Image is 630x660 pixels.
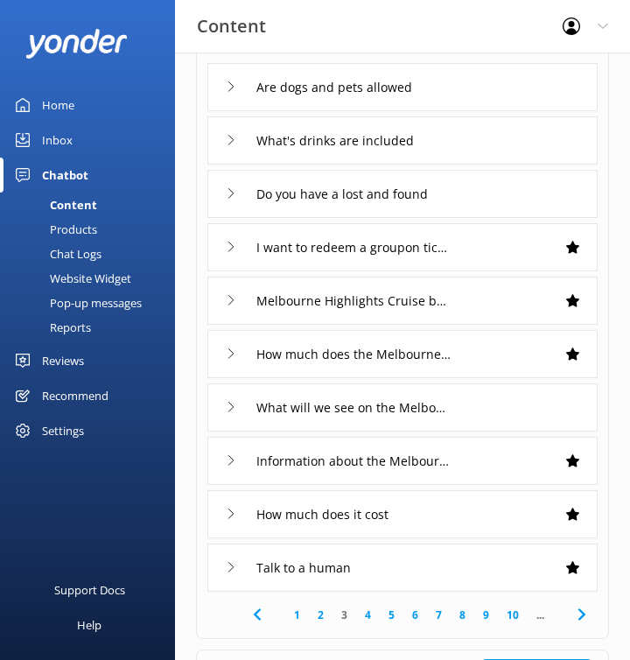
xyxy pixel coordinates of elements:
[42,88,74,123] div: Home
[10,193,175,217] a: Content
[528,607,553,623] span: ...
[10,193,97,217] div: Content
[26,29,127,58] img: yonder-white-logo.png
[10,315,91,340] div: Reports
[54,572,125,607] div: Support Docs
[10,266,175,291] a: Website Widget
[10,266,131,291] div: Website Widget
[197,12,266,40] h3: Content
[10,291,175,315] a: Pop-up messages
[10,217,97,242] div: Products
[427,607,451,623] a: 7
[498,607,528,623] a: 10
[10,242,101,266] div: Chat Logs
[309,607,332,623] a: 2
[285,607,309,623] a: 1
[42,123,73,158] div: Inbox
[10,291,142,315] div: Pop-up messages
[77,607,101,642] div: Help
[356,607,380,623] a: 4
[10,242,175,266] a: Chat Logs
[10,217,175,242] a: Products
[332,607,356,623] a: 3
[451,607,474,623] a: 8
[10,315,175,340] a: Reports
[42,413,84,448] div: Settings
[42,378,108,413] div: Recommend
[42,158,88,193] div: Chatbot
[474,607,498,623] a: 9
[403,607,427,623] a: 6
[380,607,403,623] a: 5
[42,343,84,378] div: Reviews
